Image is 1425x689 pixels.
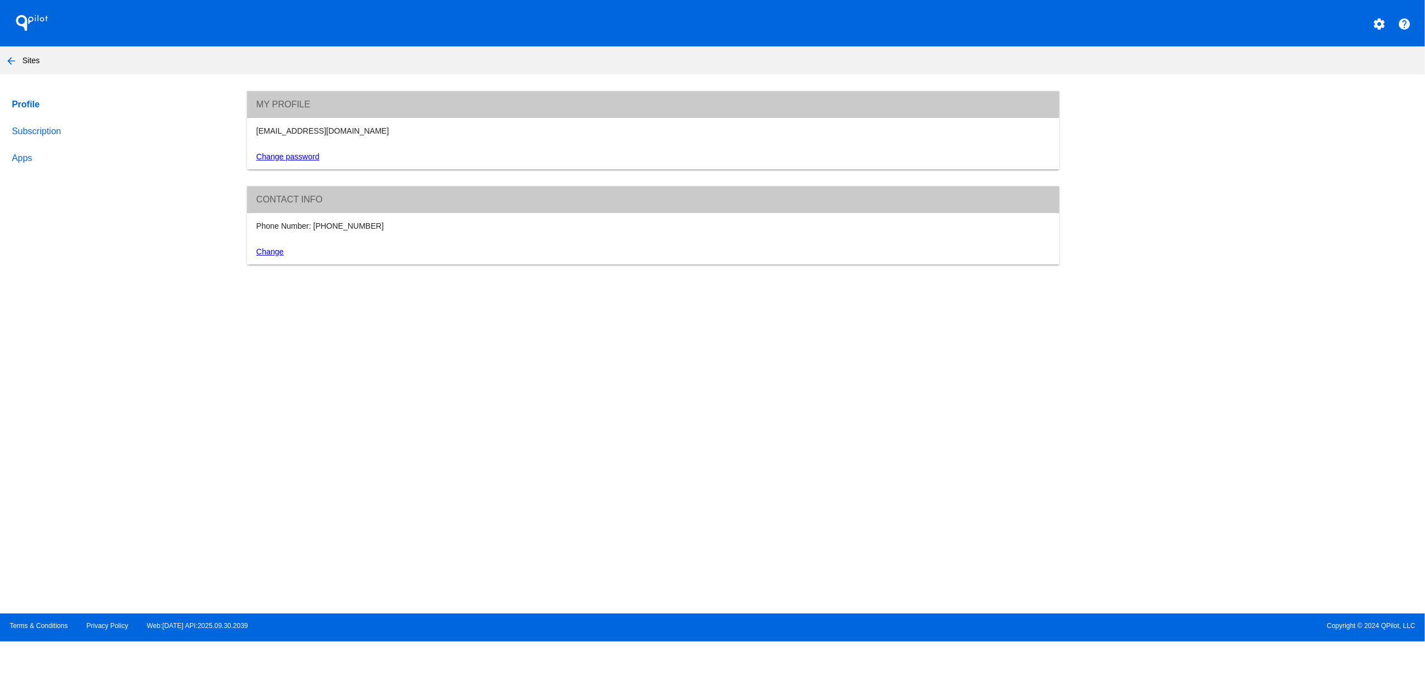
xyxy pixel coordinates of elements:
[147,622,248,630] a: Web:[DATE] API:2025.09.30.2039
[1398,17,1411,31] mat-icon: help
[256,152,319,161] a: Change password
[10,12,54,34] h1: QPilot
[10,145,228,172] a: Apps
[87,622,129,630] a: Privacy Policy
[10,622,68,630] a: Terms & Conditions
[250,126,1057,135] div: [EMAIL_ADDRESS][DOMAIN_NAME]
[1372,17,1386,31] mat-icon: settings
[256,247,283,256] a: Change
[10,91,228,118] a: Profile
[4,54,18,68] mat-icon: arrow_back
[256,100,310,109] span: My Profile
[10,118,228,145] a: Subscription
[256,195,323,204] span: Contact info
[722,622,1415,630] span: Copyright © 2024 QPilot, LLC
[250,221,1057,230] div: Phone Number: [PHONE_NUMBER]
